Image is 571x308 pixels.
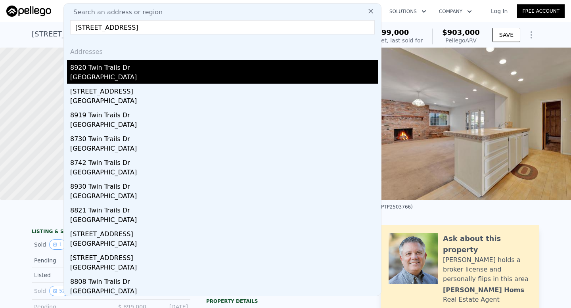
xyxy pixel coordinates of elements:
div: [GEOGRAPHIC_DATA] [70,215,378,226]
div: 8730 Twin Trails Dr [70,131,378,144]
div: Sold [34,239,105,250]
button: SAVE [492,28,520,42]
div: [STREET_ADDRESS] [70,226,378,239]
div: [GEOGRAPHIC_DATA] [70,263,378,274]
input: Enter an address, city, region, neighborhood or zip code [70,20,375,34]
div: 8920 Twin Trails Dr [70,60,378,73]
div: Pellego ARV [442,36,480,44]
div: [GEOGRAPHIC_DATA] [70,144,378,155]
div: 8808 Twin Trails Dr [70,274,378,287]
div: [STREET_ADDRESS] [70,84,378,96]
img: Pellego [6,6,51,17]
div: Real Estate Agent [443,295,500,304]
div: 8821 Twin Trails Dr [70,203,378,215]
button: View historical data [49,239,66,250]
a: Free Account [517,4,565,18]
div: 8742 Twin Trails Dr [70,155,378,168]
a: Log In [481,7,517,15]
div: Off Market, last sold for [358,36,423,44]
div: Pending [34,256,105,264]
div: Ask about this property [443,233,531,255]
div: Addresses [67,41,378,60]
div: [GEOGRAPHIC_DATA] [70,168,378,179]
div: [STREET_ADDRESS] , Escondido , CA 92027 [32,29,183,40]
div: [GEOGRAPHIC_DATA] [70,191,378,203]
div: [GEOGRAPHIC_DATA] [70,73,378,84]
div: Listed [34,271,105,279]
div: [GEOGRAPHIC_DATA] [70,287,378,298]
span: $899,000 [372,28,409,36]
div: Sold [34,286,105,296]
button: View historical data [49,286,69,296]
div: 8919 Twin Trails Dr [70,107,378,120]
span: Search an address or region [67,8,163,17]
div: [PERSON_NAME] Homs [443,285,524,295]
button: Show Options [523,27,539,43]
button: Company [433,4,478,19]
span: $903,000 [442,28,480,36]
div: [PERSON_NAME] holds a broker license and personally flips in this area [443,255,531,284]
div: [GEOGRAPHIC_DATA] [70,120,378,131]
div: 8930 Twin Trails Dr [70,179,378,191]
div: Property details [206,298,365,304]
button: Solutions [383,4,433,19]
div: [GEOGRAPHIC_DATA] [70,96,378,107]
div: [GEOGRAPHIC_DATA] [70,239,378,250]
div: LISTING & SALE HISTORY [32,228,190,236]
div: [STREET_ADDRESS] [70,250,378,263]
